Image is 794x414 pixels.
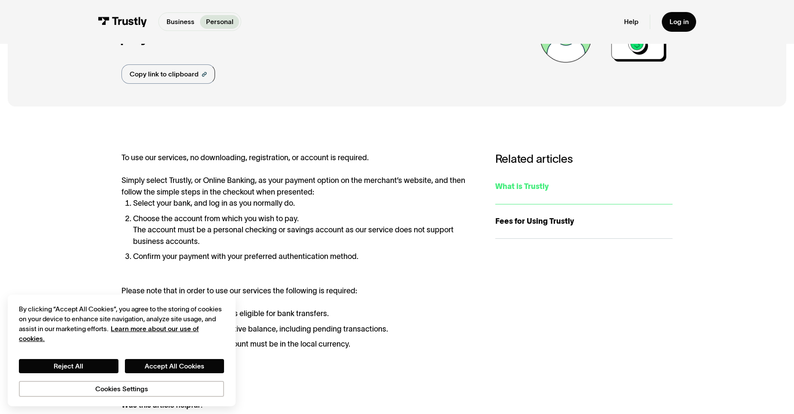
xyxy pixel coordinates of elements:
[624,18,639,26] a: Help
[495,216,673,227] div: Fees for Using Trustly
[167,17,194,27] p: Business
[133,198,476,209] li: Select your bank, and log in as you normally do.
[161,15,200,29] a: Business
[121,338,476,350] li: The currency of your bank account must be in the local currency.
[121,308,476,320] li: A personal bank account that is eligible for bank transfers.
[495,170,673,204] a: What is Trustly
[121,323,476,335] li: Your account must have a positive balance, including pending transactions.
[662,12,696,32] a: Log in
[19,381,224,397] button: Cookies Settings
[98,17,147,27] img: Trustly Logo
[130,69,199,79] div: Copy link to clipboard
[19,359,118,373] button: Reject All
[670,18,689,26] div: Log in
[8,295,236,407] div: Cookie banner
[200,15,239,29] a: Personal
[121,399,456,411] div: Was this article helpful?
[495,181,673,192] div: What is Trustly
[125,359,224,373] button: Accept All Cookies
[133,251,476,262] li: Confirm your payment with your preferred authentication method.
[121,152,476,350] div: To use our services, no downloading, registration, or account is required. Simply select Trustly,...
[206,17,233,27] p: Personal
[133,213,476,247] li: Choose the account from which you wish to pay. The account must be a personal checking or savings...
[495,152,673,166] h3: Related articles
[495,204,673,239] a: Fees for Using Trustly
[19,304,224,397] div: Privacy
[121,64,215,84] a: Copy link to clipboard
[19,304,224,344] div: By clicking “Accept All Cookies”, you agree to the storing of cookies on your device to enhance s...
